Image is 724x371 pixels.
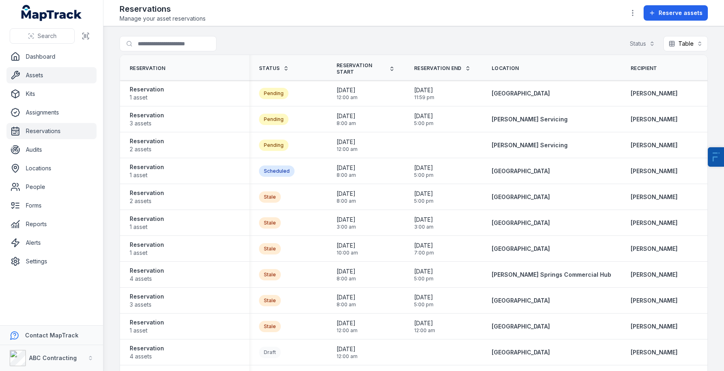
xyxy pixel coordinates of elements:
time: 01/08/2025, 3:00:00 am [337,216,356,230]
strong: [PERSON_NAME] [631,89,678,98]
a: [GEOGRAPHIC_DATA] [492,219,550,227]
span: 3 assets [130,119,164,127]
span: 12:00 am [414,327,435,334]
button: Table [663,36,708,51]
span: 5:00 pm [414,198,434,204]
span: 3:00 am [337,224,356,230]
div: Scheduled [259,165,295,177]
span: 8:00 am [337,301,356,308]
strong: Reservation [130,215,164,223]
div: Stale [259,191,281,203]
strong: [PERSON_NAME] [631,219,678,227]
span: [DATE] [337,319,358,327]
time: 08/09/2025, 8:00:00 am [337,112,356,127]
strong: [PERSON_NAME] [631,193,678,201]
a: Settings [6,253,97,269]
strong: [PERSON_NAME] [631,245,678,253]
strong: Reservation [130,137,164,145]
span: [DATE] [414,319,435,327]
time: 12/09/2025, 5:00:00 pm [414,112,434,127]
a: Dashboard [6,49,97,65]
span: 3:00 am [414,224,434,230]
span: [DATE] [337,216,356,224]
a: Reservation Start [337,62,395,75]
span: [DATE] [337,86,358,94]
span: [GEOGRAPHIC_DATA] [492,90,550,97]
strong: Reservation [130,267,164,275]
span: [DATE] [337,190,356,198]
span: 12:00 am [337,353,358,360]
span: 8:00 am [337,198,356,204]
span: Reservation [130,65,165,72]
time: 04/08/2025, 8:00:00 am [337,190,356,204]
time: 11/07/2025, 7:00:00 pm [414,242,434,256]
span: [GEOGRAPHIC_DATA] [492,323,550,330]
div: Pending [259,114,288,125]
time: 23/06/2025, 8:00:00 am [337,293,356,308]
a: [PERSON_NAME] [631,115,678,123]
span: [DATE] [414,112,434,120]
span: 2 assets [130,197,164,205]
time: 31/08/2025, 3:00:00 am [414,216,434,230]
button: Status [625,36,660,51]
span: 4 assets [130,275,164,283]
span: Recipient [631,65,657,72]
a: Reservation1 asset [130,85,164,102]
a: [PERSON_NAME] Springs Commercial Hub [492,271,611,279]
a: Assignments [6,104,97,121]
a: Reservation1 asset [130,163,164,179]
span: [DATE] [337,138,358,146]
a: Assets [6,67,97,83]
a: Reservation1 asset [130,318,164,335]
span: [DATE] [414,164,434,172]
span: [PERSON_NAME] Servicing [492,116,568,123]
strong: Reservation [130,318,164,326]
a: Kits [6,86,97,102]
a: People [6,179,97,195]
span: 7:00 pm [414,250,434,256]
time: 20/09/2025, 5:00:00 pm [414,164,434,178]
span: 2 assets [130,145,164,153]
strong: Reservation [130,85,164,93]
time: 15/09/2025, 8:00:00 am [337,164,356,178]
span: Manage your asset reservations [120,15,206,23]
span: [GEOGRAPHIC_DATA] [492,219,550,226]
a: [GEOGRAPHIC_DATA] [492,193,550,201]
span: [PERSON_NAME] Servicing [492,142,568,148]
span: [DATE] [337,164,356,172]
span: [PERSON_NAME] Springs Commercial Hub [492,271,611,278]
span: [GEOGRAPHIC_DATA] [492,245,550,252]
span: [DATE] [414,190,434,198]
span: 5:00 pm [414,301,434,308]
a: [PERSON_NAME] [631,141,678,149]
a: Reservation3 assets [130,111,164,127]
a: [PERSON_NAME] [631,297,678,305]
strong: Reservation [130,241,164,249]
strong: ABC Contracting [29,354,77,361]
span: 1 asset [130,223,164,231]
time: 12/07/2025, 5:00:00 pm [414,267,434,282]
span: 8:00 am [337,172,356,178]
span: 12:00 am [337,327,358,334]
strong: [PERSON_NAME] [631,348,678,356]
strong: Reservation [130,344,164,352]
div: Pending [259,140,288,151]
span: [DATE] [414,293,434,301]
a: Reservation1 asset [130,241,164,257]
span: [GEOGRAPHIC_DATA] [492,297,550,304]
h2: Reservations [120,3,206,15]
time: 28/06/2025, 5:00:00 pm [414,293,434,308]
button: Reserve assets [644,5,708,21]
a: Reservation End [414,65,471,72]
a: Alerts [6,235,97,251]
a: [PERSON_NAME] [631,167,678,175]
span: Reservation End [414,65,462,72]
time: 08/08/2025, 5:00:00 pm [414,190,434,204]
span: Status [259,65,280,72]
span: 1 asset [130,326,164,335]
span: Search [38,32,57,40]
span: [GEOGRAPHIC_DATA] [492,193,550,200]
time: 15/09/2025, 11:59:59 pm [414,86,434,101]
span: [DATE] [337,345,358,353]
